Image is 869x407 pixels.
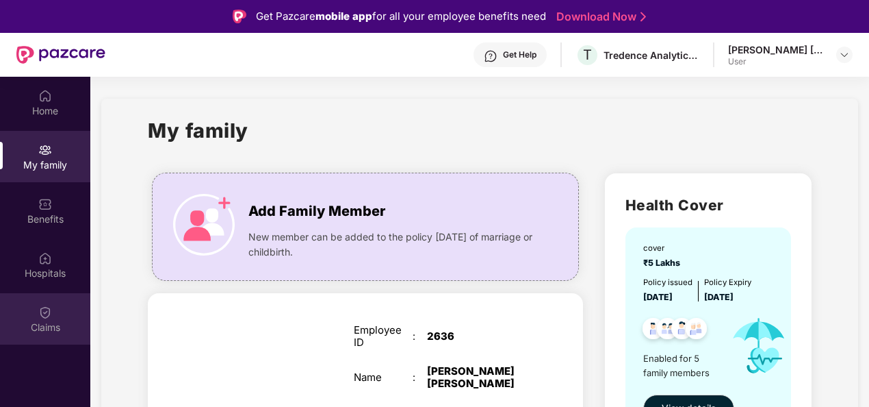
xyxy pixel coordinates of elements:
img: svg+xml;base64,PHN2ZyB4bWxucz0iaHR0cDovL3d3dy53My5vcmcvMjAwMC9zdmciIHdpZHRoPSI0OC45MTUiIGhlaWdodD... [651,314,684,347]
div: Policy issued [643,277,692,289]
div: 2636 [427,330,530,343]
img: svg+xml;base64,PHN2ZyBpZD0iSG9zcGl0YWxzIiB4bWxucz0iaHR0cDovL3d3dy53My5vcmcvMjAwMC9zdmciIHdpZHRoPS... [38,251,52,265]
img: Logo [233,10,246,23]
img: icon [721,304,797,388]
div: User [728,56,824,67]
div: Get Pazcare for all your employee benefits need [256,8,546,25]
a: Download Now [556,10,642,24]
span: [DATE] [643,292,673,302]
div: Employee ID [354,324,413,349]
div: [PERSON_NAME] [PERSON_NAME] [427,365,530,390]
div: Policy Expiry [704,277,751,289]
img: svg+xml;base64,PHN2ZyB4bWxucz0iaHR0cDovL3d3dy53My5vcmcvMjAwMC9zdmciIHdpZHRoPSI0OC45NDMiIGhlaWdodD... [636,314,670,347]
div: [PERSON_NAME] [PERSON_NAME] [728,43,824,56]
img: svg+xml;base64,PHN2ZyB3aWR0aD0iMjAiIGhlaWdodD0iMjAiIHZpZXdCb3g9IjAgMCAyMCAyMCIgZmlsbD0ibm9uZSIgeG... [38,143,52,157]
img: svg+xml;base64,PHN2ZyBpZD0iRHJvcGRvd24tMzJ4MzIiIHhtbG5zPSJodHRwOi8vd3d3LnczLm9yZy8yMDAwL3N2ZyIgd2... [839,49,850,60]
img: svg+xml;base64,PHN2ZyBpZD0iQ2xhaW0iIHhtbG5zPSJodHRwOi8vd3d3LnczLm9yZy8yMDAwL3N2ZyIgd2lkdGg9IjIwIi... [38,306,52,319]
img: svg+xml;base64,PHN2ZyB4bWxucz0iaHR0cDovL3d3dy53My5vcmcvMjAwMC9zdmciIHdpZHRoPSI0OC45NDMiIGhlaWdodD... [665,314,699,347]
div: : [413,330,427,343]
span: New member can be added to the policy [DATE] of marriage or childbirth. [248,230,536,260]
strong: mobile app [315,10,372,23]
img: svg+xml;base64,PHN2ZyBpZD0iSG9tZSIgeG1sbnM9Imh0dHA6Ly93d3cudzMub3JnLzIwMDAvc3ZnIiB3aWR0aD0iMjAiIG... [38,89,52,103]
img: svg+xml;base64,PHN2ZyB4bWxucz0iaHR0cDovL3d3dy53My5vcmcvMjAwMC9zdmciIHdpZHRoPSI0OC45NDMiIGhlaWdodD... [679,314,713,347]
div: Get Help [503,49,536,60]
div: : [413,371,427,384]
span: Enabled for 5 family members [643,351,721,380]
img: icon [173,194,235,256]
div: cover [643,243,684,255]
span: T [583,47,592,63]
span: Add Family Member [248,201,385,222]
img: New Pazcare Logo [16,46,105,64]
img: svg+xml;base64,PHN2ZyBpZD0iQmVuZWZpdHMiIHhtbG5zPSJodHRwOi8vd3d3LnczLm9yZy8yMDAwL3N2ZyIgd2lkdGg9Ij... [38,197,52,211]
div: Name [354,371,413,384]
span: [DATE] [704,292,734,302]
img: Stroke [640,10,646,24]
span: ₹5 Lakhs [643,258,684,268]
h1: My family [148,115,248,146]
img: svg+xml;base64,PHN2ZyBpZD0iSGVscC0zMngzMiIgeG1sbnM9Imh0dHA6Ly93d3cudzMub3JnLzIwMDAvc3ZnIiB3aWR0aD... [484,49,497,63]
h2: Health Cover [625,194,791,217]
div: Tredence Analytics Solutions Private Limited [604,49,699,62]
